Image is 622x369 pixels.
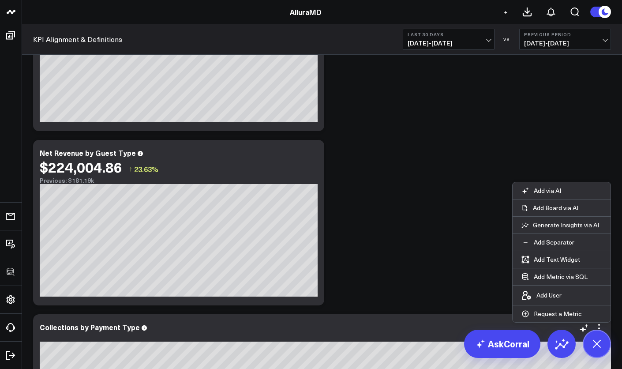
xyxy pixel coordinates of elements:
p: Generate Insights via AI [533,221,599,229]
b: Previous Period [524,32,606,37]
p: Add Board via AI [533,204,578,212]
button: + [500,7,511,17]
a: KPI Alignment & Definitions [33,34,122,44]
a: AlluraMD [290,7,322,17]
p: Add User [536,291,562,299]
span: [DATE] - [DATE] [524,40,606,47]
span: 23.63% [134,164,158,174]
button: Last 30 Days[DATE]-[DATE] [403,29,495,50]
button: Add via AI [513,182,570,199]
div: Collections by Payment Type [40,322,140,332]
div: $224,004.86 [40,159,122,175]
button: Add User [513,286,570,305]
p: Request a Metric [534,310,582,318]
b: Last 30 Days [408,32,490,37]
p: Add via AI [534,187,561,195]
div: Previous: $181.19k [40,177,318,184]
span: [DATE] - [DATE] [408,40,490,47]
button: Request a Metric [513,305,591,322]
span: ↑ [129,163,132,175]
a: AskCorral [464,330,540,358]
p: Add Separator [534,238,574,246]
button: Add Metric via SQL [513,268,596,285]
div: VS [499,37,515,42]
button: Generate Insights via AI [513,217,611,233]
button: Previous Period[DATE]-[DATE] [519,29,611,50]
div: Net Revenue by Guest Type [40,148,136,158]
button: Add Text Widget [513,251,589,268]
button: Add Board via AI [513,200,611,216]
button: Add Separator [513,234,583,251]
span: + [504,9,508,15]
